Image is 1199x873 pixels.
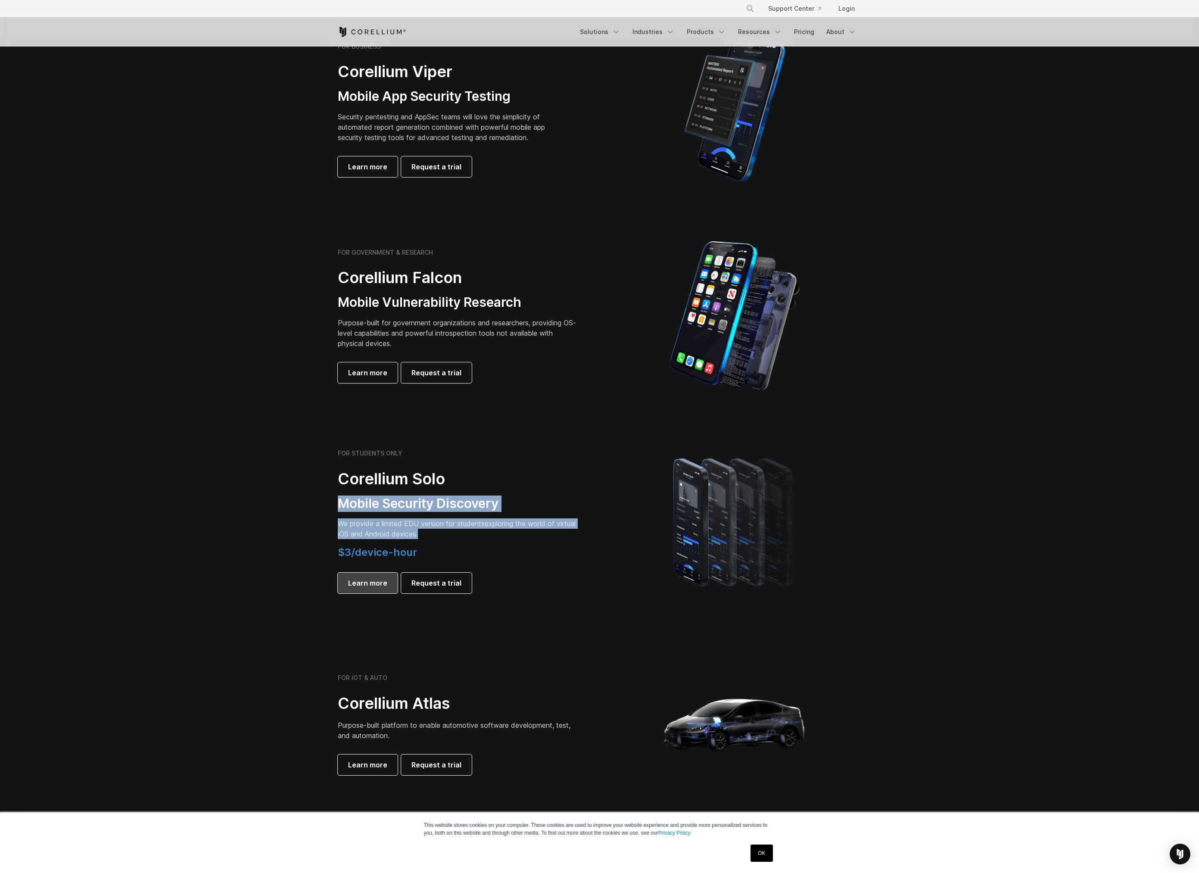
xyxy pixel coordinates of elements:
[338,318,579,349] p: Purpose-built for government organizations and researchers, providing OS-level capabilities and p...
[338,674,387,682] h6: FOR IOT & AUTO
[401,755,472,775] a: Request a trial
[338,721,570,740] span: Purpose-built platform to enable automotive software development, test, and automation.
[670,34,800,185] img: Corellium MATRIX automated report on iPhone showing app vulnerability test results across securit...
[401,362,472,383] a: Request a trial
[338,62,558,81] h2: Corellium Viper
[789,24,819,40] a: Pricing
[411,368,461,378] span: Request a trial
[742,1,758,16] button: Search
[751,845,772,862] a: OK
[411,760,461,770] span: Request a trial
[424,821,775,837] p: This website stores cookies on your computer. These cookies are used to improve your website expe...
[575,24,862,40] div: Navigation Menu
[627,24,680,40] a: Industries
[348,760,387,770] span: Learn more
[338,518,579,539] p: exploring the world of virtual iOS and Android devices.
[649,638,821,811] img: Corellium_Hero_Atlas_alt
[401,573,472,593] a: Request a trial
[658,830,691,836] a: Privacy Policy.
[338,469,579,489] h2: Corellium Solo
[338,249,433,256] h6: FOR GOVERNMENT & RESEARCH
[670,240,800,391] img: iPhone model separated into the mechanics used to build the physical device.
[401,156,472,177] a: Request a trial
[338,268,579,287] h2: Corellium Falcon
[338,27,406,37] a: Corellium Home
[338,694,579,713] h2: Corellium Atlas
[733,24,787,40] a: Resources
[338,573,398,593] a: Learn more
[338,156,398,177] a: Learn more
[338,112,558,143] p: Security pentesting and AppSec teams will love the simplicity of automated report generation comb...
[411,578,461,588] span: Request a trial
[338,519,485,528] span: We provide a limited EDU version for students
[656,446,813,597] img: A lineup of four iPhone models becoming more gradient and blurred
[735,1,862,16] div: Navigation Menu
[338,755,398,775] a: Learn more
[348,368,387,378] span: Learn more
[682,24,731,40] a: Products
[761,1,828,16] a: Support Center
[411,162,461,172] span: Request a trial
[348,578,387,588] span: Learn more
[338,546,417,558] span: $3/device-hour
[338,88,558,105] h3: Mobile App Security Testing
[338,362,398,383] a: Learn more
[338,449,402,457] h6: FOR STUDENTS ONLY
[575,24,626,40] a: Solutions
[338,496,579,512] h3: Mobile Security Discovery
[832,1,862,16] a: Login
[821,24,862,40] a: About
[348,162,387,172] span: Learn more
[338,294,579,311] h3: Mobile Vulnerability Research
[1170,844,1190,864] div: Open Intercom Messenger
